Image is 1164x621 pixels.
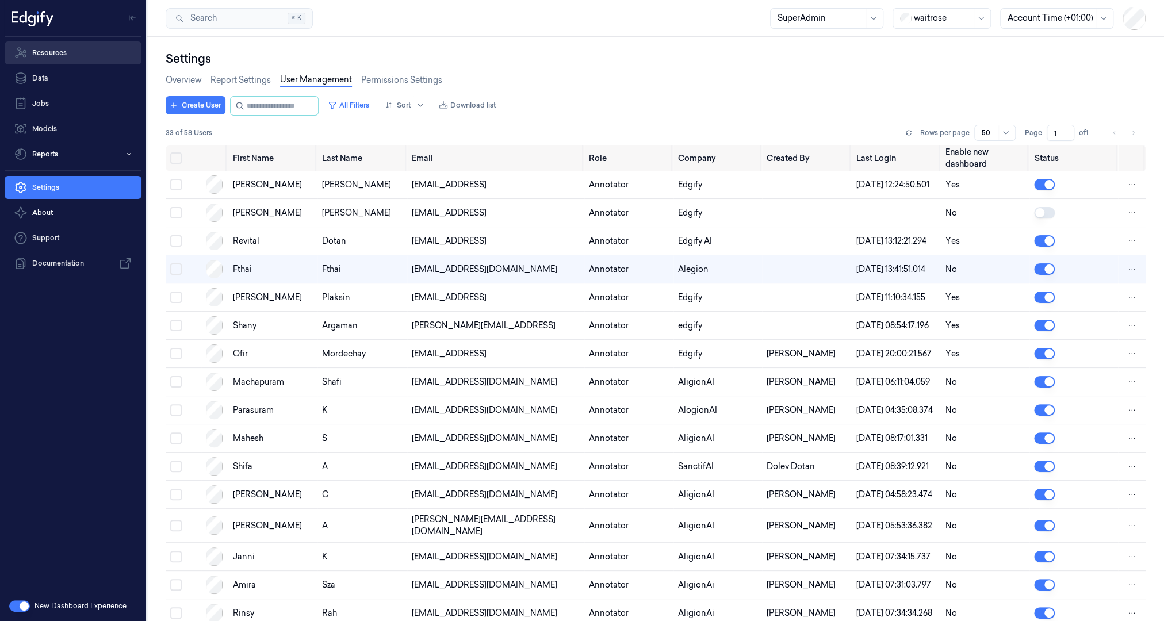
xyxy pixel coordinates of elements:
button: Download list [434,96,500,114]
div: No [945,404,1025,416]
div: No [945,376,1025,388]
div: SanctifAI [678,461,757,473]
div: [PERSON_NAME] [767,607,847,619]
div: Annotator [589,551,668,563]
th: Last Login [852,145,941,171]
div: [DATE] 07:31:03.797 [856,579,936,591]
th: Last Name [317,145,407,171]
div: Sza [322,579,403,591]
th: Created By [762,145,852,171]
th: Role [584,145,673,171]
button: Select row [170,607,182,619]
div: Shifa [232,461,313,473]
th: Status [1029,145,1118,171]
div: shafi [322,376,403,388]
button: Search⌘K [166,8,313,29]
div: [DATE] 11:10:34.155 [856,292,936,304]
div: Settings [166,51,1146,67]
div: [EMAIL_ADDRESS][DOMAIN_NAME] [412,579,580,591]
button: Select row [170,489,182,500]
div: No [945,461,1025,473]
button: Select row [170,461,182,472]
div: [EMAIL_ADDRESS] [412,292,580,304]
div: Yes [945,235,1025,247]
div: C [322,489,403,501]
div: [EMAIL_ADDRESS][DOMAIN_NAME] [412,551,580,563]
div: [EMAIL_ADDRESS][DOMAIN_NAME] [412,489,580,501]
th: Company [673,145,762,171]
div: Mordechay [322,348,403,360]
div: [EMAIL_ADDRESS][DOMAIN_NAME] [412,432,580,444]
div: Yes [945,320,1025,332]
div: Annotator [589,207,668,219]
div: Annotator [589,607,668,619]
div: [PERSON_NAME] [767,348,847,360]
div: Edgify [678,292,757,304]
div: [DATE] 12:24:50.501 [856,179,936,191]
div: Yes [945,292,1025,304]
div: a [322,520,403,532]
div: Plaksin [322,292,403,304]
div: Annotator [589,263,668,275]
div: [EMAIL_ADDRESS] [412,348,580,360]
div: [EMAIL_ADDRESS] [412,207,580,219]
button: Select row [170,404,182,416]
div: machapuram [232,376,313,388]
div: Yes [945,179,1025,191]
div: Edgify [678,179,757,191]
button: Reports [5,143,141,166]
div: [PERSON_NAME][EMAIL_ADDRESS] [412,320,580,332]
span: 33 of 58 Users [166,128,212,138]
button: Select row [170,207,182,218]
div: [DATE] 04:58:23.474 [856,489,936,501]
div: No [945,520,1025,532]
div: Janni [232,551,313,563]
div: [DATE] 08:39:12.921 [856,461,936,473]
div: AligionAi [678,579,757,591]
button: Select row [170,235,182,247]
div: AligionAI [678,520,757,532]
span: Search [186,12,217,24]
div: [DATE] 13:12:21.294 [856,235,936,247]
nav: pagination [1106,125,1141,141]
div: Annotator [589,179,668,191]
div: [PERSON_NAME] [767,376,847,388]
div: [PERSON_NAME] [767,404,847,416]
div: [DATE] 08:54:17.196 [856,320,936,332]
div: Edgify AI [678,235,757,247]
a: User Management [280,74,352,87]
div: [PERSON_NAME] [767,551,847,563]
div: fthai [232,263,313,275]
div: parasuram [232,404,313,416]
div: Annotator [589,404,668,416]
div: No [945,263,1025,275]
div: K [322,551,403,563]
a: Report Settings [210,74,271,86]
div: s [322,432,403,444]
div: AlogionAI [678,404,757,416]
div: No [945,579,1025,591]
div: [PERSON_NAME] [767,579,847,591]
button: Select row [170,320,182,331]
div: Annotator [589,320,668,332]
th: Enable new dashboard [941,145,1030,171]
a: Settings [5,176,141,199]
div: Dotan [322,235,403,247]
div: AligionAI [678,376,757,388]
div: No [945,489,1025,501]
div: No [945,207,1025,219]
div: Edgify [678,207,757,219]
div: AligionAI [678,551,757,563]
div: [EMAIL_ADDRESS][DOMAIN_NAME] [412,263,580,275]
div: AligionAi [678,607,757,619]
div: Argaman [322,320,403,332]
div: fthai [322,263,403,275]
div: [PERSON_NAME] [322,207,403,219]
button: Create User [166,96,225,114]
a: Overview [166,74,201,86]
button: Select all [170,152,182,164]
div: Rinsy [232,607,313,619]
div: Dolev Dotan [767,461,847,473]
span: of 1 [1079,128,1097,138]
div: Edgify [678,348,757,360]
